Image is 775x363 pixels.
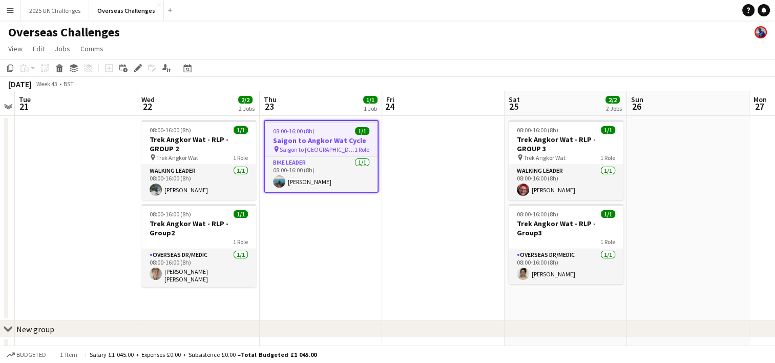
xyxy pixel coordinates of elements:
[280,146,354,153] span: Saigon to [GEOGRAPHIC_DATA]
[509,165,623,200] app-card-role: Walking Leader1/108:00-16:00 (8h)[PERSON_NAME]
[509,135,623,153] h3: Trek Angkor Wat - RLP - GROUP 3
[752,100,767,112] span: 27
[16,324,54,334] div: New group
[509,120,623,200] app-job-card: 08:00-16:00 (8h)1/1Trek Angkor Wat - RLP - GROUP 3 Trek Angkor Wat1 RoleWalking Leader1/108:00-16...
[150,210,191,218] span: 08:00-16:00 (8h)
[8,79,32,89] div: [DATE]
[89,1,164,21] button: Overseas Challenges
[630,100,643,112] span: 26
[80,44,103,53] span: Comms
[141,135,256,153] h3: Trek Angkor Wat - RLP - GROUP 2
[509,249,623,284] app-card-role: Overseas Dr/Medic1/108:00-16:00 (8h)[PERSON_NAME]
[241,351,317,358] span: Total Budgeted £1 045.00
[4,42,27,55] a: View
[264,95,277,104] span: Thu
[34,80,59,88] span: Week 43
[141,95,155,104] span: Wed
[517,126,558,134] span: 08:00-16:00 (8h)
[141,249,256,287] app-card-role: Overseas Dr/Medic1/108:00-16:00 (8h)[PERSON_NAME] [PERSON_NAME]
[33,44,45,53] span: Edit
[150,126,191,134] span: 08:00-16:00 (8h)
[5,349,48,360] button: Budgeted
[509,95,520,104] span: Sat
[354,146,369,153] span: 1 Role
[234,210,248,218] span: 1/1
[233,238,248,246] span: 1 Role
[56,351,81,358] span: 1 item
[233,154,248,162] span: 1 Role
[265,136,378,145] h3: Saigon to Angkor Wat Cycle
[141,120,256,200] app-job-card: 08:00-16:00 (8h)1/1Trek Angkor Wat - RLP - GROUP 2 Trek Angkor Wat1 RoleWalking Leader1/108:00-16...
[55,44,70,53] span: Jobs
[239,105,255,112] div: 2 Jobs
[51,42,74,55] a: Jobs
[631,95,643,104] span: Sun
[509,204,623,284] app-job-card: 08:00-16:00 (8h)1/1Trek Angkor Wat - RLP - Group31 RoleOverseas Dr/Medic1/108:00-16:00 (8h)[PERSO...
[273,127,315,135] span: 08:00-16:00 (8h)
[507,100,520,112] span: 25
[355,127,369,135] span: 1/1
[601,126,615,134] span: 1/1
[238,96,253,104] span: 2/2
[21,1,89,21] button: 2025 UK Challenges
[601,210,615,218] span: 1/1
[605,96,620,104] span: 2/2
[16,351,46,358] span: Budgeted
[76,42,108,55] a: Comms
[90,351,317,358] div: Salary £1 045.00 + Expenses £0.00 + Subsistence £0.00 =
[386,95,394,104] span: Fri
[141,204,256,287] app-job-card: 08:00-16:00 (8h)1/1Trek Angkor Wat - RLP - Group21 RoleOverseas Dr/Medic1/108:00-16:00 (8h)[PERSO...
[234,126,248,134] span: 1/1
[600,154,615,162] span: 1 Role
[509,219,623,237] h3: Trek Angkor Wat - RLP - Group3
[364,105,377,112] div: 1 Job
[385,100,394,112] span: 24
[264,120,379,193] app-job-card: 08:00-16:00 (8h)1/1Saigon to Angkor Wat Cycle Saigon to [GEOGRAPHIC_DATA]1 RoleBike Leader1/108:0...
[29,42,49,55] a: Edit
[141,165,256,200] app-card-role: Walking Leader1/108:00-16:00 (8h)[PERSON_NAME]
[755,26,767,38] app-user-avatar: Andy Baker
[523,154,565,162] span: Trek Angkor Wat
[17,100,31,112] span: 21
[600,238,615,246] span: 1 Role
[19,95,31,104] span: Tue
[363,96,378,104] span: 1/1
[64,80,74,88] div: BST
[606,105,622,112] div: 2 Jobs
[265,157,378,192] app-card-role: Bike Leader1/108:00-16:00 (8h)[PERSON_NAME]
[140,100,155,112] span: 22
[156,154,198,162] span: Trek Angkor Wat
[753,95,767,104] span: Mon
[262,100,277,112] span: 23
[141,219,256,237] h3: Trek Angkor Wat - RLP - Group2
[8,44,23,53] span: View
[517,210,558,218] span: 08:00-16:00 (8h)
[8,25,120,40] h1: Overseas Challenges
